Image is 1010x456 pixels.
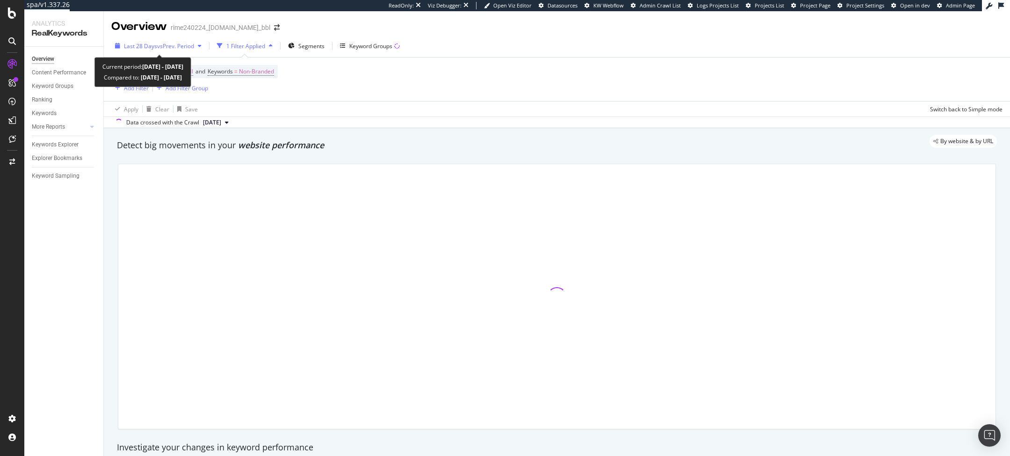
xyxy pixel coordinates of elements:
div: Switch back to Simple mode [930,105,1003,113]
button: Add Filter Group [153,82,208,94]
button: Clear [143,101,169,116]
span: Datasources [548,2,577,9]
span: KW Webflow [593,2,624,9]
a: Overview [32,54,97,64]
a: Admin Crawl List [631,2,681,9]
a: Open in dev [891,2,930,9]
a: Keyword Groups [32,81,97,91]
div: More Reports [32,122,65,132]
div: Explorer Bookmarks [32,153,82,163]
b: [DATE] - [DATE] [142,63,183,71]
button: [DATE] [199,117,232,128]
button: Segments [284,38,328,53]
div: Keyword Sampling [32,171,79,181]
span: vs Prev. Period [157,42,194,50]
button: Apply [111,101,138,116]
div: Investigate your changes in keyword performance [117,442,997,454]
a: Keywords Explorer [32,140,97,150]
b: [DATE] - [DATE] [139,73,182,81]
button: 1 Filter Applied [213,38,276,53]
div: Keyword Groups [32,81,73,91]
a: Logs Projects List [688,2,739,9]
span: Keywords [208,67,233,75]
div: Current period: [102,61,183,72]
div: Add Filter Group [166,84,208,92]
div: Keyword Groups [349,42,392,50]
span: Segments [298,42,325,50]
div: arrow-right-arrow-left [274,24,280,31]
a: Ranking [32,95,97,105]
span: Last 28 Days [124,42,157,50]
div: Content Performance [32,68,86,78]
div: Clear [155,105,169,113]
a: More Reports [32,122,87,132]
span: 2025 Apr. 14th [203,118,221,127]
span: Project Settings [846,2,884,9]
div: Open Intercom Messenger [978,424,1001,447]
span: Non-Branded [239,65,274,78]
span: Open Viz Editor [493,2,532,9]
a: Content Performance [32,68,97,78]
span: Logs Projects List [697,2,739,9]
div: RealKeywords [32,28,96,39]
a: Explorer Bookmarks [32,153,97,163]
span: Admin Crawl List [640,2,681,9]
button: Keyword Groups [336,38,404,53]
span: By website & by URL [940,138,993,144]
a: Admin Page [937,2,975,9]
a: Projects List [746,2,784,9]
span: = [234,67,238,75]
a: Keyword Sampling [32,171,97,181]
span: and [195,67,205,75]
button: Switch back to Simple mode [926,101,1003,116]
div: Data crossed with the Crawl [126,118,199,127]
div: Add Filter [124,84,149,92]
div: Compared to: [104,72,182,83]
a: Datasources [539,2,577,9]
div: Ranking [32,95,52,105]
div: Overview [111,19,167,35]
div: Overview [32,54,54,64]
button: Save [173,101,198,116]
div: Save [185,105,198,113]
div: legacy label [930,135,997,148]
span: Admin Page [946,2,975,9]
div: rime240224_[DOMAIN_NAME]_bbl [171,23,270,32]
span: Project Page [800,2,830,9]
span: Projects List [755,2,784,9]
a: KW Webflow [584,2,624,9]
a: Keywords [32,109,97,118]
button: Last 28 DaysvsPrev. Period [111,38,205,53]
div: 1 Filter Applied [226,42,265,50]
a: Project Settings [837,2,884,9]
div: Analytics [32,19,96,28]
div: Viz Debugger: [428,2,462,9]
button: Add Filter [111,82,149,94]
div: Keywords Explorer [32,140,79,150]
a: Project Page [791,2,830,9]
span: Open in dev [900,2,930,9]
a: Open Viz Editor [484,2,532,9]
div: Apply [124,105,138,113]
div: Keywords [32,109,57,118]
div: ReadOnly: [389,2,414,9]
